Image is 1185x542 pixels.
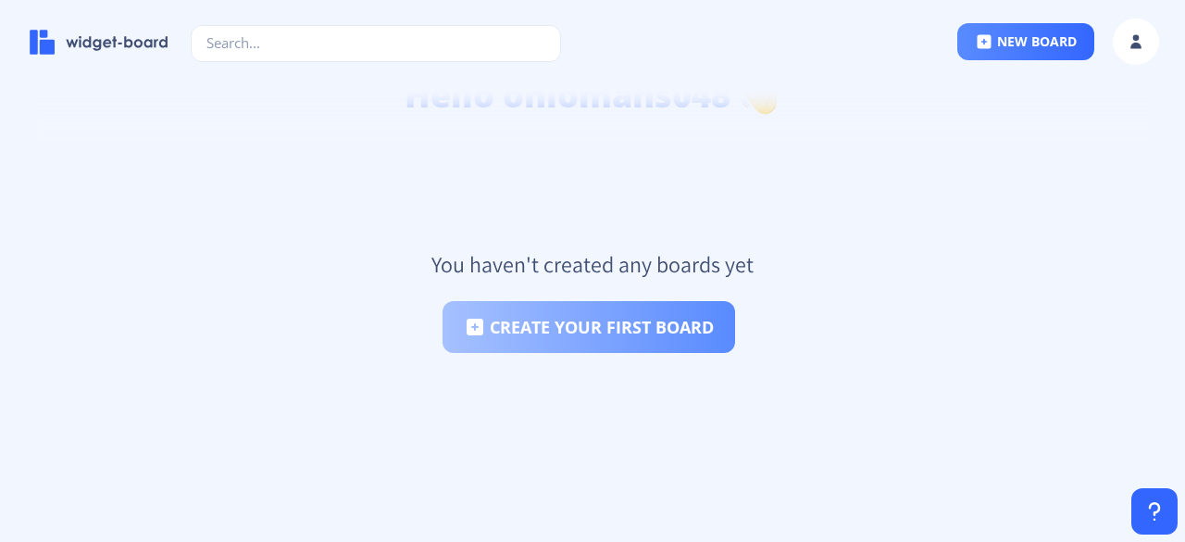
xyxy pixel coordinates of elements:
[191,25,561,62] input: Search...
[443,301,735,353] button: create your first board
[30,73,1155,118] h1: Hello ohiomans048 👋
[30,30,168,55] img: logo-name.svg
[431,249,754,279] p: You haven't created any boards yet
[957,23,1094,60] button: new board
